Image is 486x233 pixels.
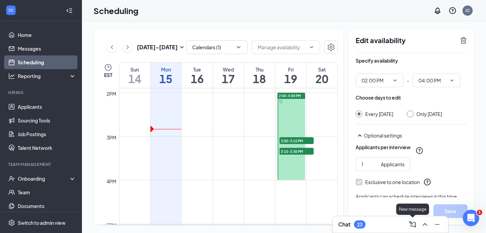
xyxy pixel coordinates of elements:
button: Calendars (1)ChevronDown [186,40,248,54]
a: September 14, 2025 [119,63,150,88]
h1: 17 [213,73,244,85]
svg: ChevronDown [392,78,398,83]
div: 4pm [105,178,118,185]
h1: 20 [306,73,337,85]
a: Messages [18,42,76,55]
svg: ChevronRight [124,43,131,51]
svg: Collapse [66,7,73,14]
div: Optional settings [356,131,468,140]
h2: Edit availability [356,36,455,44]
button: Minimize [432,219,443,230]
svg: SmallChevronDown [178,43,186,51]
a: Scheduling [18,55,76,69]
span: 1 [477,210,482,215]
button: Cancel [395,204,429,218]
div: Applicants can schedule interviews in this time range for: [356,193,468,207]
h1: 16 [182,73,212,85]
a: September 15, 2025 [151,63,181,88]
a: Talent Network [18,141,76,155]
h1: 15 [151,73,181,85]
svg: WorkstreamLogo [8,7,14,14]
div: Wed [213,66,244,73]
button: Settings [324,40,338,54]
a: September 16, 2025 [182,63,212,88]
svg: ChevronLeft [109,43,115,51]
svg: ChevronUp [421,220,429,229]
svg: Analysis [8,73,15,79]
a: Sourcing Tools [18,114,76,127]
div: 2pm [105,90,118,98]
button: ChevronLeft [107,42,117,52]
span: EST [104,72,112,78]
div: 5pm [105,221,118,229]
div: 23 [357,222,362,228]
div: Every [DATE] [365,111,393,117]
svg: Clock [104,63,112,72]
div: Only [DATE] [416,111,442,117]
a: Job Postings [18,127,76,141]
div: Thu [244,66,275,73]
div: 3pm [105,134,118,141]
div: Tue [182,66,212,73]
div: Exclusive to one location [365,179,420,185]
div: JC [465,8,470,13]
div: Onboarding [18,175,70,182]
a: September 18, 2025 [244,63,275,88]
h1: Scheduling [94,5,139,16]
svg: UserCheck [8,175,15,182]
div: Fri [275,66,306,73]
div: Mon [151,66,181,73]
h1: 14 [119,73,150,85]
div: Sat [306,66,337,73]
svg: QuestionInfo [415,146,424,155]
h3: [DATE] - [DATE] [137,43,178,51]
svg: ChevronDown [235,44,242,51]
input: Manage availability [258,43,306,51]
div: Optional settings [364,132,468,139]
svg: TrashOutline [459,36,468,44]
div: Applicants [381,160,404,168]
div: - [356,74,468,87]
div: Sun [119,66,150,73]
a: Documents [18,199,76,213]
svg: Notifications [433,7,442,15]
div: Choose days to edit [356,94,401,101]
svg: ChevronDown [309,44,314,50]
h1: 19 [275,73,306,85]
a: Team [18,185,76,199]
svg: Minimize [433,220,441,229]
div: Hiring [8,90,75,95]
svg: SmallChevronUp [356,131,364,140]
svg: QuestionInfo [423,178,431,186]
h1: 18 [244,73,275,85]
button: Save [433,204,468,218]
svg: ChevronDown [449,78,455,83]
svg: Settings [8,219,15,226]
svg: Settings [327,43,335,51]
div: New message [396,204,429,215]
h3: Chat [338,221,351,228]
a: Home [18,28,76,42]
div: Switch to admin view [18,219,66,226]
a: September 17, 2025 [213,63,244,88]
button: ComposeMessage [407,219,418,230]
div: Team Management [8,161,75,167]
a: Applicants [18,100,76,114]
iframe: Intercom live chat [463,210,479,226]
button: ChevronRight [123,42,133,52]
svg: QuestionInfo [448,7,457,15]
a: September 19, 2025 [275,63,306,88]
button: ChevronUp [419,219,430,230]
div: Applicants per interview [356,144,411,151]
a: September 20, 2025 [306,63,337,88]
div: Reporting [18,73,76,79]
svg: ComposeMessage [409,220,417,229]
div: Specify availability [356,57,398,64]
